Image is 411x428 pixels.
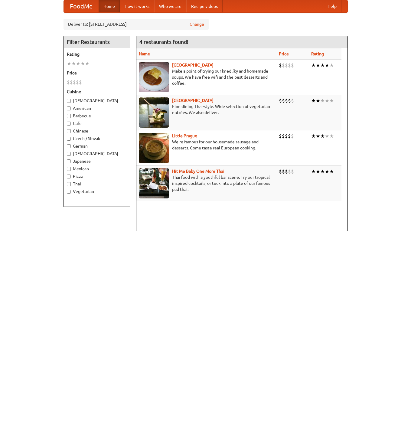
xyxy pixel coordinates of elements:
[291,97,294,104] li: $
[67,167,71,171] input: Mexican
[67,114,71,118] input: Barbecue
[329,62,334,69] li: ★
[279,168,282,175] li: $
[279,51,289,56] a: Price
[282,133,285,139] li: $
[67,122,71,126] input: Cafe
[288,133,291,139] li: $
[67,137,71,141] input: Czech / Slovak
[320,62,325,69] li: ★
[172,169,224,174] a: Hit Me Baby One More Thai
[70,79,73,86] li: $
[85,60,90,67] li: ★
[325,133,329,139] li: ★
[120,0,154,12] a: How it works
[67,151,127,157] label: [DEMOGRAPHIC_DATA]
[80,60,85,67] li: ★
[67,190,71,194] input: Vegetarian
[64,19,209,30] div: Deliver to: [STREET_ADDRESS]
[282,97,285,104] li: $
[279,133,282,139] li: $
[67,89,127,95] h5: Cuisine
[139,168,169,198] img: babythai.jpg
[288,168,291,175] li: $
[67,166,127,172] label: Mexican
[172,63,214,67] a: [GEOGRAPHIC_DATA]
[71,60,76,67] li: ★
[67,51,127,57] h5: Rating
[285,62,288,69] li: $
[139,133,169,163] img: littleprague.jpg
[139,68,274,86] p: Make a point of trying our knedlíky and homemade soups. We have free wifi and the best desserts a...
[285,168,288,175] li: $
[329,97,334,104] li: ★
[291,62,294,69] li: $
[76,79,79,86] li: $
[154,0,186,12] a: Who we are
[320,168,325,175] li: ★
[282,62,285,69] li: $
[311,51,324,56] a: Rating
[316,97,320,104] li: ★
[67,120,127,126] label: Cafe
[67,158,127,164] label: Japanese
[325,62,329,69] li: ★
[285,133,288,139] li: $
[288,97,291,104] li: $
[79,79,82,86] li: $
[329,168,334,175] li: ★
[139,103,274,116] p: Fine dining Thai-style. Wide selection of vegetarian entrées. We also deliver.
[316,168,320,175] li: ★
[186,0,223,12] a: Recipe videos
[76,60,80,67] li: ★
[172,133,197,138] a: Little Prague
[67,152,71,156] input: [DEMOGRAPHIC_DATA]
[67,70,127,76] h5: Price
[316,133,320,139] li: ★
[64,0,99,12] a: FoodMe
[139,139,274,151] p: We're famous for our housemade sausage and desserts. Come taste real European cooking.
[67,143,127,149] label: German
[139,51,150,56] a: Name
[190,21,204,27] a: Change
[323,0,341,12] a: Help
[67,129,71,133] input: Chinese
[139,174,274,192] p: Thai food with a youthful bar scene. Try our tropical inspired cocktails, or tuck into a plate of...
[311,133,316,139] li: ★
[139,97,169,128] img: satay.jpg
[67,188,127,194] label: Vegetarian
[320,97,325,104] li: ★
[64,36,130,48] h4: Filter Restaurants
[67,105,127,111] label: American
[285,97,288,104] li: $
[329,133,334,139] li: ★
[139,62,169,92] img: czechpoint.jpg
[73,79,76,86] li: $
[311,62,316,69] li: ★
[67,181,127,187] label: Thai
[282,168,285,175] li: $
[291,168,294,175] li: $
[67,136,127,142] label: Czech / Slovak
[67,99,71,103] input: [DEMOGRAPHIC_DATA]
[139,39,188,45] ng-pluralize: 4 restaurants found!
[325,97,329,104] li: ★
[316,62,320,69] li: ★
[67,60,71,67] li: ★
[67,113,127,119] label: Barbecue
[67,106,71,110] input: American
[67,128,127,134] label: Chinese
[67,182,71,186] input: Thai
[311,97,316,104] li: ★
[172,98,214,103] a: [GEOGRAPHIC_DATA]
[67,175,71,178] input: Pizza
[279,97,282,104] li: $
[67,98,127,104] label: [DEMOGRAPHIC_DATA]
[99,0,120,12] a: Home
[288,62,291,69] li: $
[279,62,282,69] li: $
